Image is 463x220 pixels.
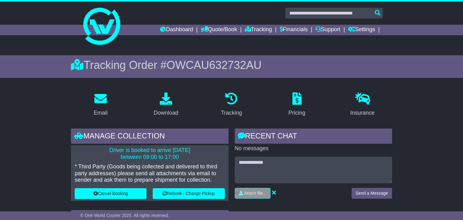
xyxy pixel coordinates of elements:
[245,25,272,35] a: Tracking
[90,90,112,119] a: Email
[160,25,193,35] a: Dashboard
[288,109,305,117] div: Pricing
[346,90,378,119] a: Insurance
[235,129,392,145] div: RECENT CHAT
[280,25,308,35] a: Financials
[94,109,108,117] div: Email
[348,25,375,35] a: Settings
[201,25,237,35] a: Quote/Book
[235,145,392,152] p: No messages
[221,109,242,117] div: Tracking
[75,163,225,184] p: * Third Party (Goods being collected and delivered to third party addresses) please send all atta...
[352,188,392,199] button: Send a Message
[217,90,246,119] a: Tracking
[150,90,182,119] a: Download
[153,188,225,199] button: Rebook / Change Pickup
[154,109,178,117] div: Download
[350,109,374,117] div: Insurance
[75,147,225,160] p: Driver is booked to arrive [DATE] between 09:00 to 17:00
[167,59,262,71] span: OWCAU632732AU
[80,213,169,218] span: © One World Courier 2025. All rights reserved.
[315,25,340,35] a: Support
[71,129,228,145] div: Manage collection
[284,90,309,119] a: Pricing
[75,188,147,199] button: Cancel Booking
[71,58,392,72] div: Tracking Order #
